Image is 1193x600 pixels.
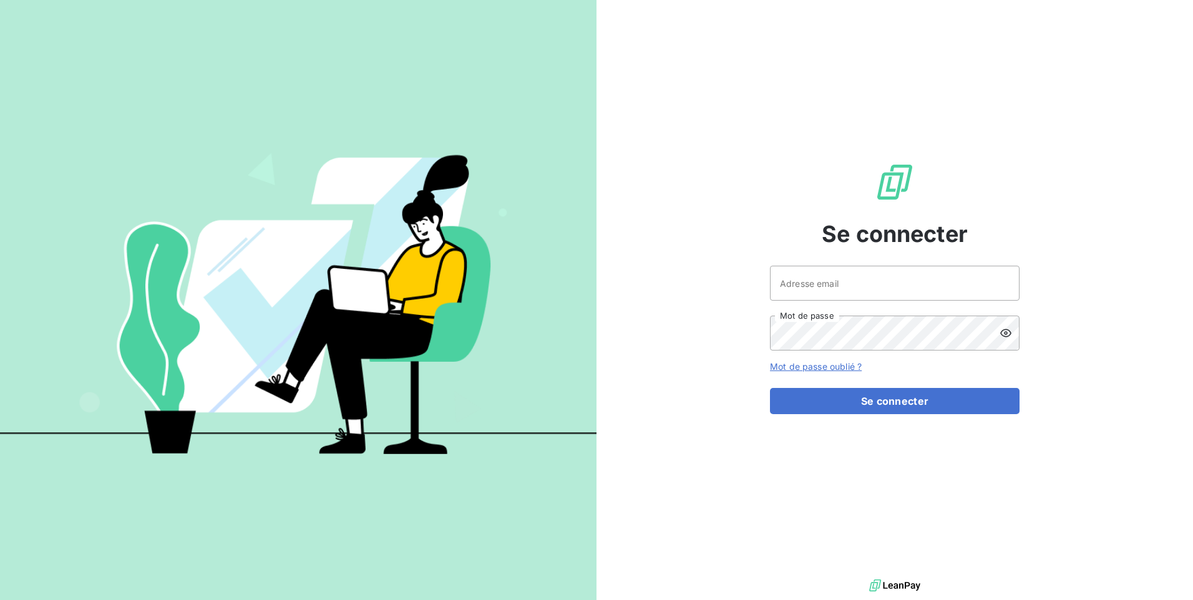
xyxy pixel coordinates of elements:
[822,217,968,251] span: Se connecter
[869,576,920,595] img: logo
[770,361,862,372] a: Mot de passe oublié ?
[875,162,915,202] img: Logo LeanPay
[770,388,1020,414] button: Se connecter
[770,266,1020,301] input: placeholder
